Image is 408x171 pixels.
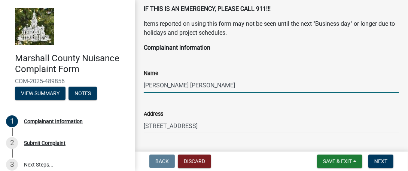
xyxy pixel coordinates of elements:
[6,115,18,127] div: 1
[6,159,18,171] div: 3
[144,5,271,12] strong: IF THIS IS AN EMERGENCY, PLEASE CALL 911!!!
[155,158,169,164] span: Back
[149,155,175,168] button: Back
[24,140,66,146] div: Submit Complaint
[15,78,120,85] span: COM-2025-489856
[178,155,211,168] button: Discard
[15,8,54,45] img: Marshall County, Iowa
[24,119,83,124] div: Complainant Information
[15,87,66,100] button: View Summary
[144,44,210,51] strong: Complainant Information
[6,137,18,149] div: 2
[144,112,163,117] label: Address
[374,158,387,164] span: Next
[368,155,393,168] button: Next
[144,19,399,37] p: Items reported on using this form may not be seen until the next "Business day" or longer due to ...
[68,91,97,97] wm-modal-confirm: Notes
[144,71,158,76] label: Name
[15,53,129,75] h4: Marshall County Nuisance Complaint Form
[317,155,362,168] button: Save & Exit
[68,87,97,100] button: Notes
[15,91,66,97] wm-modal-confirm: Summary
[323,158,352,164] span: Save & Exit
